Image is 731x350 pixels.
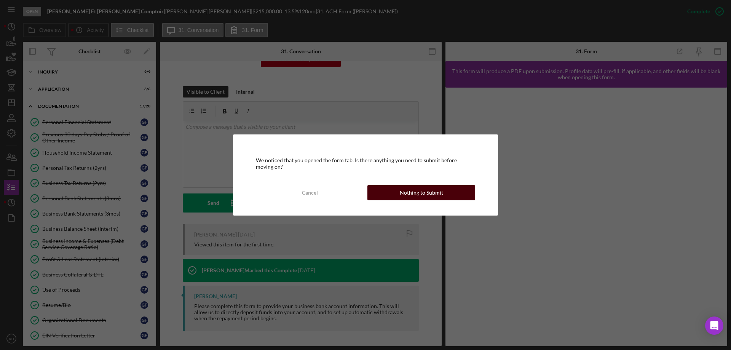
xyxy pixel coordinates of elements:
button: Cancel [256,185,364,200]
button: Nothing to Submit [367,185,475,200]
div: Cancel [302,185,318,200]
div: Nothing to Submit [400,185,443,200]
div: Open Intercom Messenger [705,316,723,335]
div: We noticed that you opened the form tab. Is there anything you need to submit before moving on? [256,157,475,169]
